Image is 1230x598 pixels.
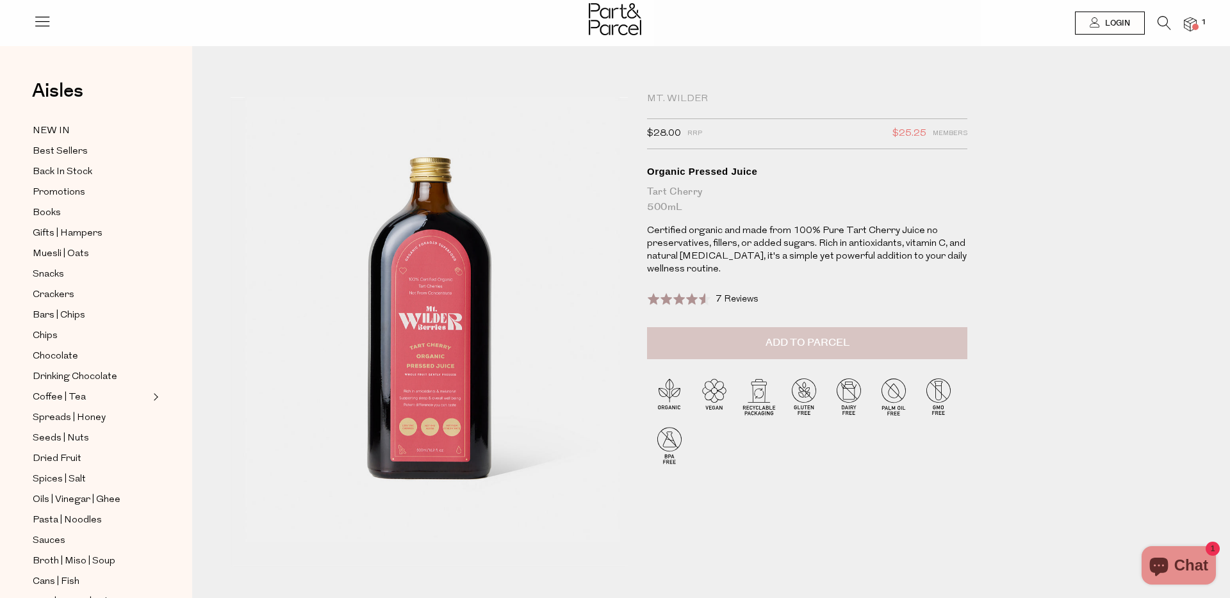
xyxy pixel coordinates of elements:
[33,492,120,508] span: Oils | Vinegar | Ghee
[33,328,58,344] span: Chips
[33,430,149,446] a: Seeds | Nuts
[150,389,159,405] button: Expand/Collapse Coffee | Tea
[716,295,758,304] span: 7 Reviews
[33,389,149,405] a: Coffee | Tea
[33,513,102,528] span: Pasta | Noodles
[33,307,149,323] a: Bars | Chips
[33,410,106,426] span: Spreads | Honey
[33,533,149,549] a: Sauces
[826,374,871,419] img: P_P-ICONS-Live_Bec_V11_Dairy_Free.svg
[1102,18,1130,29] span: Login
[33,431,89,446] span: Seeds | Nuts
[33,369,117,385] span: Drinking Chocolate
[1198,17,1209,28] span: 1
[33,410,149,426] a: Spreads | Honey
[916,374,961,419] img: P_P-ICONS-Live_Bec_V11_GMO_Free.svg
[33,205,149,221] a: Books
[647,327,967,359] button: Add to Parcel
[647,125,681,142] span: $28.00
[33,574,79,590] span: Cans | Fish
[766,335,849,350] span: Add to Parcel
[33,287,74,303] span: Crackers
[33,266,149,282] a: Snacks
[33,225,149,241] a: Gifts | Hampers
[33,553,149,569] a: Broth | Miso | Soup
[33,471,149,487] a: Spices | Salt
[33,492,149,508] a: Oils | Vinegar | Ghee
[33,349,78,364] span: Chocolate
[33,369,149,385] a: Drinking Chocolate
[33,451,149,467] a: Dried Fruit
[687,125,702,142] span: RRP
[647,225,967,276] p: Certified organic and made from 100% Pure Tart Cherry Juice no preservatives, fillers, or added s...
[33,451,81,467] span: Dried Fruit
[33,287,149,303] a: Crackers
[933,125,967,142] span: Members
[33,165,92,180] span: Back In Stock
[33,267,64,282] span: Snacks
[33,472,86,487] span: Spices | Salt
[33,144,88,159] span: Best Sellers
[33,143,149,159] a: Best Sellers
[1184,17,1197,31] a: 1
[737,374,782,419] img: P_P-ICONS-Live_Bec_V11_Recyclable_Packaging.svg
[33,554,115,569] span: Broth | Miso | Soup
[33,512,149,528] a: Pasta | Noodles
[892,125,926,142] span: $25.25
[33,184,149,200] a: Promotions
[33,124,70,139] span: NEW IN
[33,533,65,549] span: Sauces
[692,374,737,419] img: P_P-ICONS-Live_Bec_V11_Vegan.svg
[33,348,149,364] a: Chocolate
[33,390,86,405] span: Coffee | Tea
[589,3,641,35] img: Part&Parcel
[647,423,692,467] img: P_P-ICONS-Live_Bec_V11_BPA_Free.svg
[871,374,916,419] img: P_P-ICONS-Live_Bec_V11_Palm_Oil_Free.svg
[647,93,967,106] div: Mt. Wilder
[33,164,149,180] a: Back In Stock
[1075,12,1145,35] a: Login
[647,184,967,215] div: Tart Cherry 500mL
[33,308,85,323] span: Bars | Chips
[33,328,149,344] a: Chips
[231,97,628,566] img: A bottle of Mt Wilder organic pressed juice with a red label on a white background.
[647,165,967,178] div: Organic Pressed Juice
[32,77,83,105] span: Aisles
[33,246,149,262] a: Muesli | Oats
[33,574,149,590] a: Cans | Fish
[647,374,692,419] img: P_P-ICONS-Live_Bec_V11_Organic.svg
[1138,546,1220,588] inbox-online-store-chat: Shopify online store chat
[33,246,89,262] span: Muesli | Oats
[33,123,149,139] a: NEW IN
[782,374,826,419] img: P_P-ICONS-Live_Bec_V11_Gluten_Free.svg
[33,185,85,200] span: Promotions
[33,226,102,241] span: Gifts | Hampers
[33,206,61,221] span: Books
[32,81,83,113] a: Aisles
